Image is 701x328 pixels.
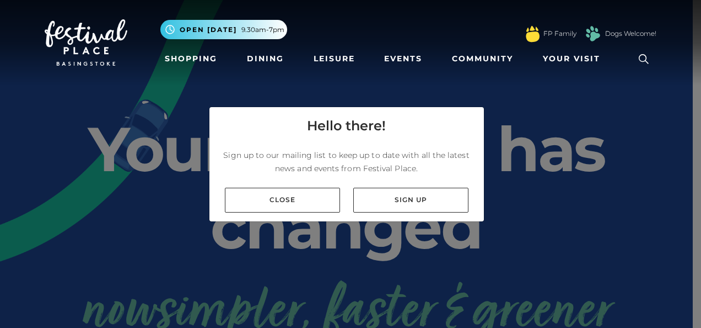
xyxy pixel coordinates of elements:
[160,20,287,39] button: Open [DATE] 9.30am-7pm
[538,49,610,69] a: Your Visit
[241,25,284,35] span: 9.30am-7pm
[160,49,222,69] a: Shopping
[218,149,475,175] p: Sign up to our mailing list to keep up to date with all the latest news and events from Festival ...
[543,53,600,65] span: Your Visit
[605,29,656,39] a: Dogs Welcome!
[447,49,517,69] a: Community
[353,188,468,213] a: Sign up
[242,49,288,69] a: Dining
[307,116,386,136] h4: Hello there!
[45,19,127,66] img: Festival Place Logo
[225,188,340,213] a: Close
[543,29,576,39] a: FP Family
[309,49,359,69] a: Leisure
[180,25,237,35] span: Open [DATE]
[380,49,427,69] a: Events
